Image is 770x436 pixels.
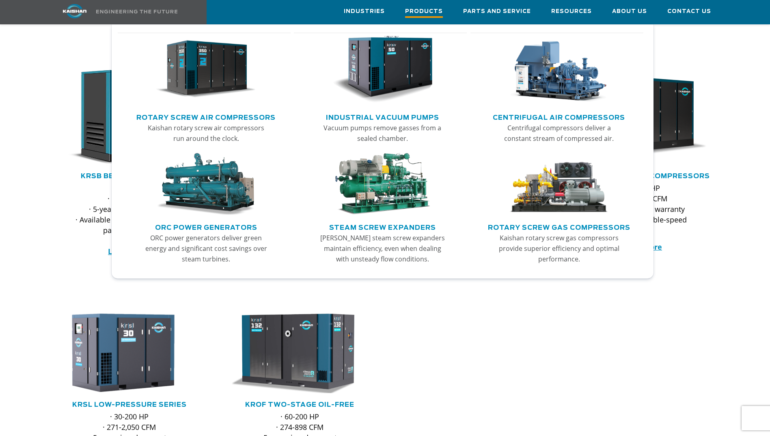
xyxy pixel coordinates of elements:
img: krof132 [222,311,366,394]
a: ORC Power Generators [155,220,257,233]
a: KRSL Low-Pressure Series [72,401,187,408]
a: Centrifugal Air Compressors [493,110,625,123]
img: thumb-Rotary-Screw-Gas-Compressors [509,153,609,216]
a: KRSB Belt Drive Series [81,173,178,179]
span: Products [405,7,443,18]
p: Kaishan rotary screw air compressors run around the clock. [143,123,270,144]
span: Industries [344,7,385,16]
img: thumb-Rotary-Screw-Air-Compressors [156,36,256,103]
a: Resources [551,0,592,22]
p: Centrifugal compressors deliver a constant stream of compressed air. [496,123,622,144]
a: Rotary Screw Gas Compressors [488,220,630,233]
a: Industrial Vacuum Pumps [326,110,439,123]
div: krsb30 [57,68,202,166]
div: krof132 [228,311,372,394]
a: Industries [344,0,385,22]
img: thumb-Steam-Screw-Expanders [332,153,432,216]
span: Resources [551,7,592,16]
p: Kaishan rotary screw gas compressors provide superior efficiency and optimal performance. [496,233,622,264]
span: Parts and Service [463,7,531,16]
p: Vacuum pumps remove gasses from a sealed chamber. [319,123,446,144]
img: krsl30 [51,311,196,394]
a: KROF TWO-STAGE OIL-FREE [245,401,354,408]
a: Products [405,0,443,24]
img: Engineering the future [96,10,177,13]
p: ORC power generators deliver green energy and significant cost savings over steam turbines. [143,233,270,264]
a: Contact Us [667,0,711,22]
a: Parts and Service [463,0,531,22]
a: Steam Screw Expanders [329,220,436,233]
a: About Us [612,0,647,22]
span: About Us [612,7,647,16]
a: Learn more [108,246,151,256]
div: krsl30 [57,311,202,394]
img: thumb-Industrial-Vacuum-Pumps [332,36,432,103]
img: kaishan logo [44,4,105,18]
img: thumb-ORC-Power-Generators [156,153,256,216]
img: thumb-Centrifugal-Air-Compressors [509,36,609,103]
span: Contact Us [667,7,711,16]
p: · 5-50 HP · 12-223 CFM · 5-year airend warranty · Available tank-mounted with a packaged dryer [73,183,185,257]
a: Rotary Screw Air Compressors [136,110,276,123]
p: [PERSON_NAME] steam screw expanders maintain efficiency, even when dealing with unsteady flow con... [319,233,446,264]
